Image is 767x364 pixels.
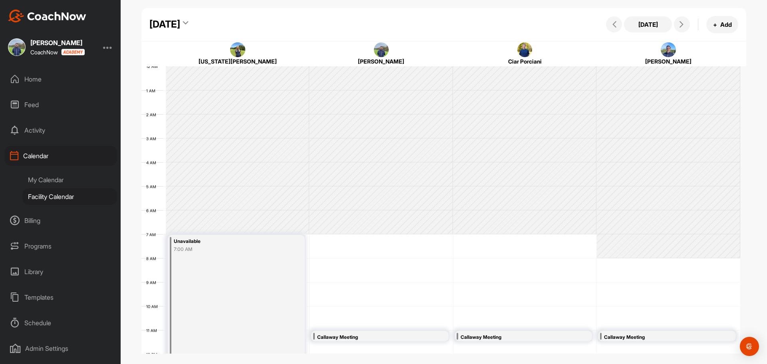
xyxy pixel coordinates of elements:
[4,211,117,231] div: Billing
[4,95,117,115] div: Feed
[8,38,26,56] img: square_e7f01a7cdd3d5cba7fa3832a10add056.jpg
[141,208,164,213] div: 6 AM
[4,69,117,89] div: Home
[322,57,441,66] div: [PERSON_NAME]
[149,17,180,32] div: [DATE]
[141,112,164,117] div: 2 AM
[4,338,117,358] div: Admin Settings
[4,236,117,256] div: Programs
[4,262,117,282] div: Library
[141,232,164,237] div: 7 AM
[174,246,280,253] div: 7:00 AM
[141,184,164,189] div: 5 AM
[317,333,424,342] div: Callaway Meeting
[141,136,164,141] div: 3 AM
[624,16,672,32] button: [DATE]
[8,10,86,22] img: CoachNow
[4,146,117,166] div: Calendar
[22,188,117,205] div: Facility Calendar
[706,16,738,33] button: +Add
[178,57,298,66] div: [US_STATE][PERSON_NAME]
[609,57,728,66] div: [PERSON_NAME]
[30,40,85,46] div: [PERSON_NAME]
[174,237,280,246] div: Unavailable
[230,42,245,58] img: square_97d7065dee9584326f299e5bc88bd91d.jpg
[661,42,676,58] img: square_909ed3242d261a915dd01046af216775.jpg
[141,256,164,261] div: 8 AM
[61,49,85,56] img: CoachNow acadmey
[141,64,166,69] div: 12 AM
[4,120,117,140] div: Activity
[4,313,117,333] div: Schedule
[141,328,165,333] div: 11 AM
[374,42,389,58] img: square_e7f01a7cdd3d5cba7fa3832a10add056.jpg
[604,333,711,342] div: Callaway Meeting
[30,49,85,56] div: CoachNow
[141,160,164,165] div: 4 AM
[22,171,117,188] div: My Calendar
[465,57,584,66] div: Ciar Porciani
[4,287,117,307] div: Templates
[713,20,717,29] span: +
[141,88,163,93] div: 1 AM
[461,333,567,342] div: Callaway Meeting
[141,352,165,357] div: 12 PM
[740,337,759,356] div: Open Intercom Messenger
[141,304,166,309] div: 10 AM
[517,42,533,58] img: square_b4d54992daa58f12b60bc3814c733fd4.jpg
[141,280,164,285] div: 9 AM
